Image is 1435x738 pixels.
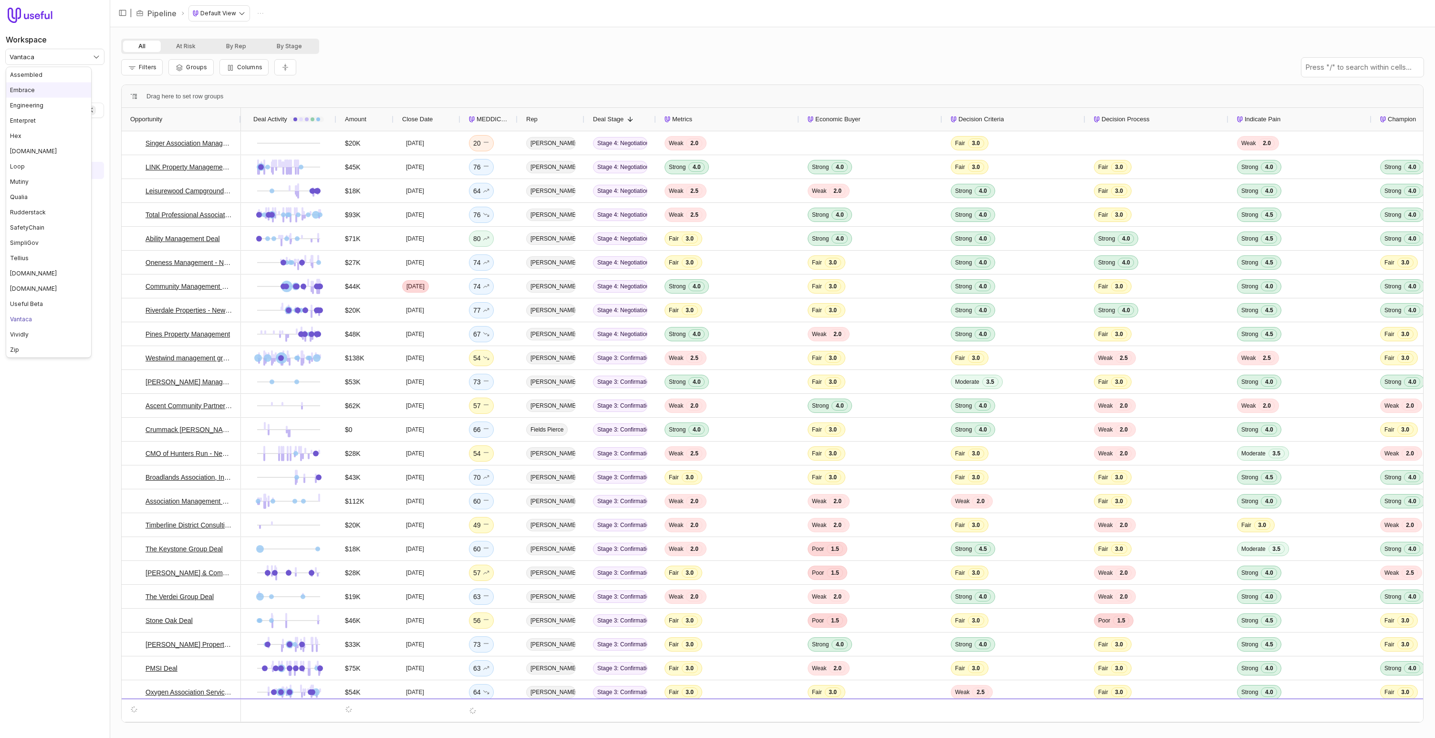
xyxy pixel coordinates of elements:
span: Tellius [10,254,29,262]
span: Rudderstack [10,209,46,216]
span: SafetyChain [10,224,44,231]
span: [DOMAIN_NAME] [10,270,57,277]
span: [DOMAIN_NAME] [10,285,57,292]
span: SimpliGov [10,239,39,246]
span: Vantaca [10,316,32,323]
span: Assembled [10,71,42,78]
span: Hex [10,132,21,139]
span: Mutiny [10,178,29,185]
span: Enterpret [10,117,36,124]
span: Embrace [10,86,35,94]
span: Zip [10,346,19,353]
span: [DOMAIN_NAME] [10,148,57,155]
span: Useful Beta [10,300,43,307]
span: Vividly [10,331,29,338]
span: Qualia [10,193,28,200]
span: Engineering [10,102,43,109]
span: Loop [10,163,25,170]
